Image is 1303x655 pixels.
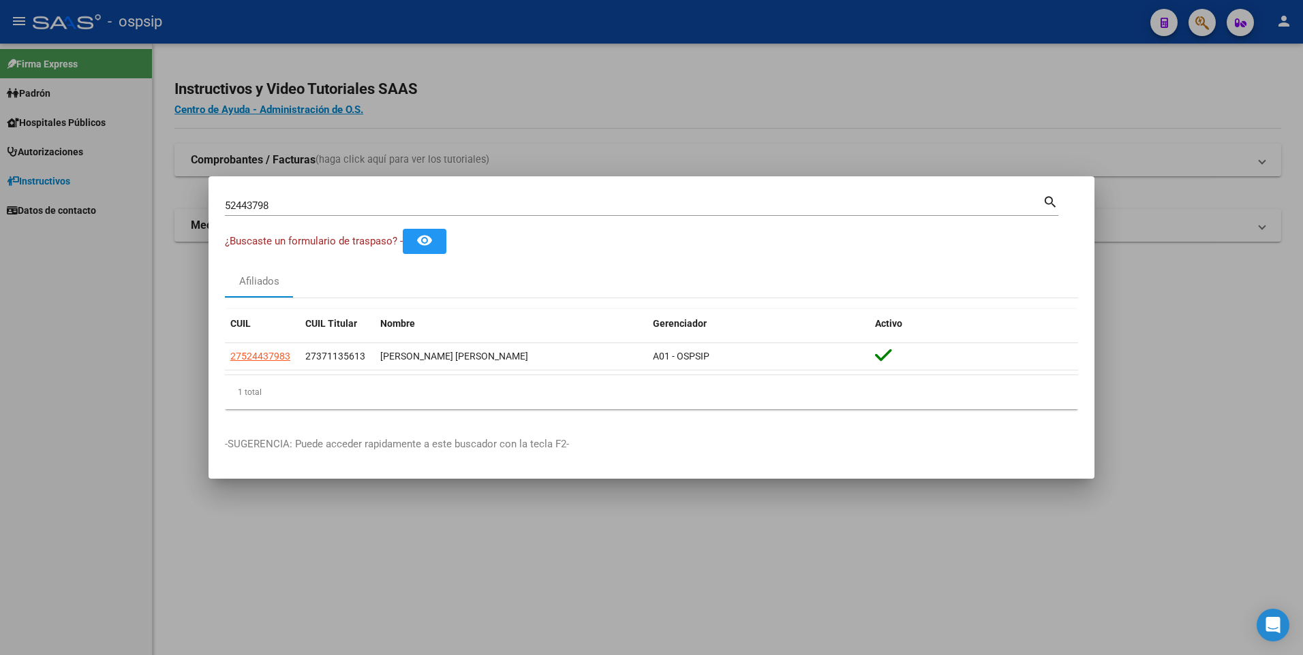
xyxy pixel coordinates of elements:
[305,318,357,329] span: CUIL Titular
[225,309,300,338] datatable-header-cell: CUIL
[1257,609,1289,641] div: Open Intercom Messenger
[230,318,251,329] span: CUIL
[380,318,415,329] span: Nombre
[416,232,433,249] mat-icon: remove_red_eye
[239,274,279,289] div: Afiliados
[380,349,642,364] div: [PERSON_NAME] [PERSON_NAME]
[875,318,902,329] span: Activo
[230,351,290,362] span: 27524437983
[1043,193,1058,209] mat-icon: search
[300,309,375,338] datatable-header-cell: CUIL Titular
[870,309,1078,338] datatable-header-cell: Activo
[653,318,707,329] span: Gerenciador
[225,235,403,247] span: ¿Buscaste un formulario de traspaso? -
[647,309,870,338] datatable-header-cell: Gerenciador
[653,351,709,362] span: A01 - OSPSIP
[305,351,365,362] span: 27371135613
[225,436,1078,452] p: -SUGERENCIA: Puede acceder rapidamente a este buscador con la tecla F2-
[375,309,647,338] datatable-header-cell: Nombre
[225,375,1078,409] div: 1 total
